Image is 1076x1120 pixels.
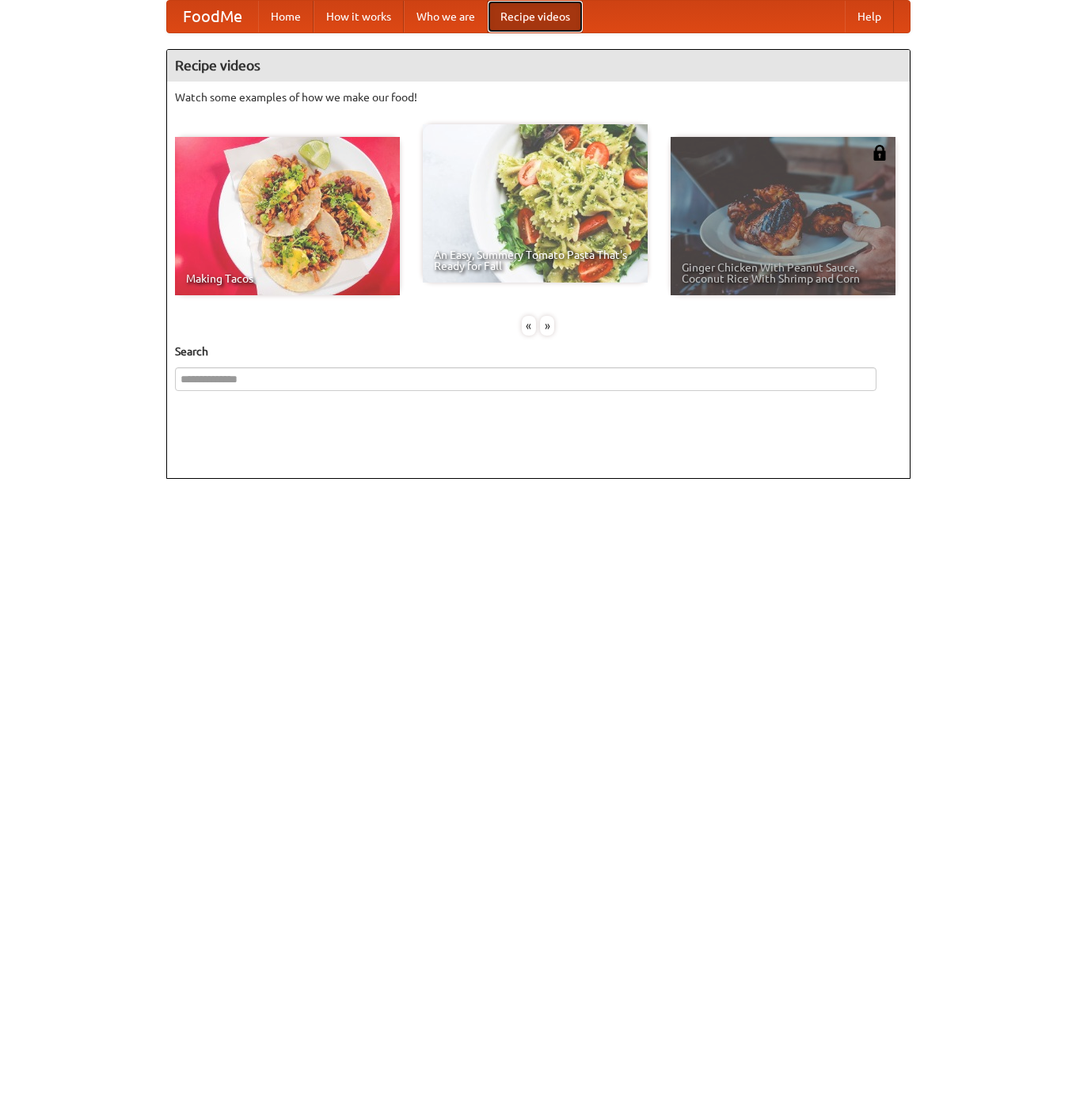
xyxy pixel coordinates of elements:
div: » [540,316,554,336]
a: Home [258,1,314,32]
p: Watch some examples of how we make our food! [175,89,902,105]
a: FoodMe [167,1,258,32]
a: Making Tacos [175,137,400,295]
img: 483408.png [872,145,888,161]
span: An Easy, Summery Tomato Pasta That's Ready for Fall [434,249,637,271]
span: Making Tacos [186,273,389,284]
div: « [522,316,536,336]
h5: Search [175,344,902,359]
h4: Recipe videos [167,50,910,82]
a: Recipe videos [488,1,583,32]
a: Who we are [404,1,488,32]
a: How it works [314,1,404,32]
a: An Easy, Summery Tomato Pasta That's Ready for Fall [423,124,648,283]
a: Help [845,1,894,32]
